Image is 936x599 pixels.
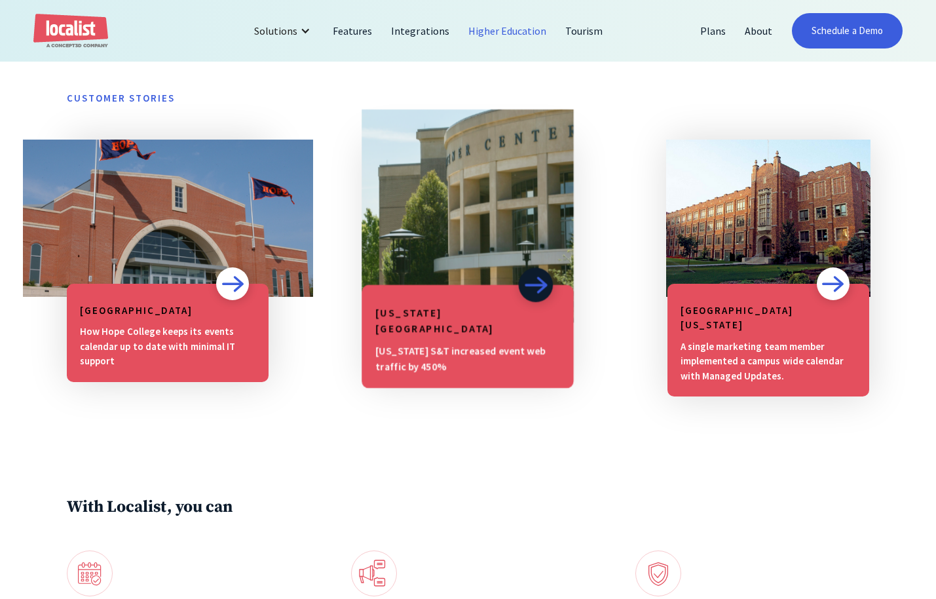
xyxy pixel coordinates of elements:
a: Schedule a Demo [792,13,903,48]
a: Plans [691,15,736,47]
div: Solutions [254,23,297,39]
h5: [GEOGRAPHIC_DATA][US_STATE] [681,303,856,333]
a: About [736,15,782,47]
a: [GEOGRAPHIC_DATA][US_STATE]A single marketing team member implemented a campus wide calendar with... [667,140,869,397]
a: home [33,14,108,48]
div: A single marketing team member implemented a campus wide calendar with Managed Updates. [681,339,856,384]
div: With Localist, you can [67,497,869,517]
h5: [GEOGRAPHIC_DATA] [80,303,255,319]
a: [US_STATE][GEOGRAPHIC_DATA][US_STATE] S&T increased event web traffic by 450% [362,133,574,388]
a: Features [324,15,382,47]
a: Integrations [382,15,459,47]
h6: CUstomer stories [67,91,869,106]
h5: [US_STATE][GEOGRAPHIC_DATA] [376,305,561,336]
div: Solutions [244,15,324,47]
div: [US_STATE] S&T increased event web traffic by 450% [376,343,561,374]
a: [GEOGRAPHIC_DATA]How Hope College keeps its events calendar up to date with minimal IT support [67,140,269,382]
div: How Hope College keeps its events calendar up to date with minimal IT support [80,324,255,369]
a: Tourism [556,15,612,47]
a: Higher Education [459,15,557,47]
